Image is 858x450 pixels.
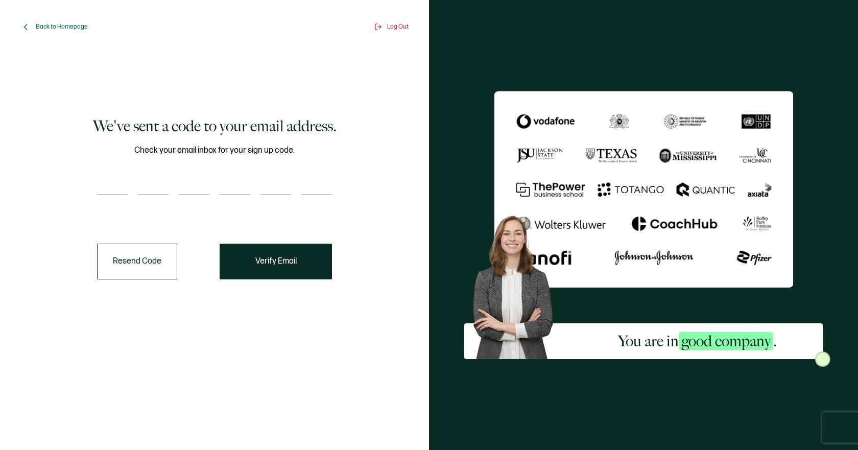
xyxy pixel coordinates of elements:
[815,351,830,367] img: Sertifier Signup
[36,23,88,31] span: Back to Homepage
[387,23,409,31] span: Log Out
[679,332,773,350] span: good company
[134,144,295,157] span: Check your email inbox for your sign up code.
[255,257,297,266] span: Verify Email
[93,116,337,136] h1: We've sent a code to your email address.
[97,244,177,279] button: Resend Code
[618,331,777,351] h2: You are in .
[464,208,572,360] img: Sertifier Signup - You are in <span class="strong-h">good company</span>. Hero
[220,244,332,279] button: Verify Email
[494,91,793,288] img: Sertifier We've sent a code to your email address.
